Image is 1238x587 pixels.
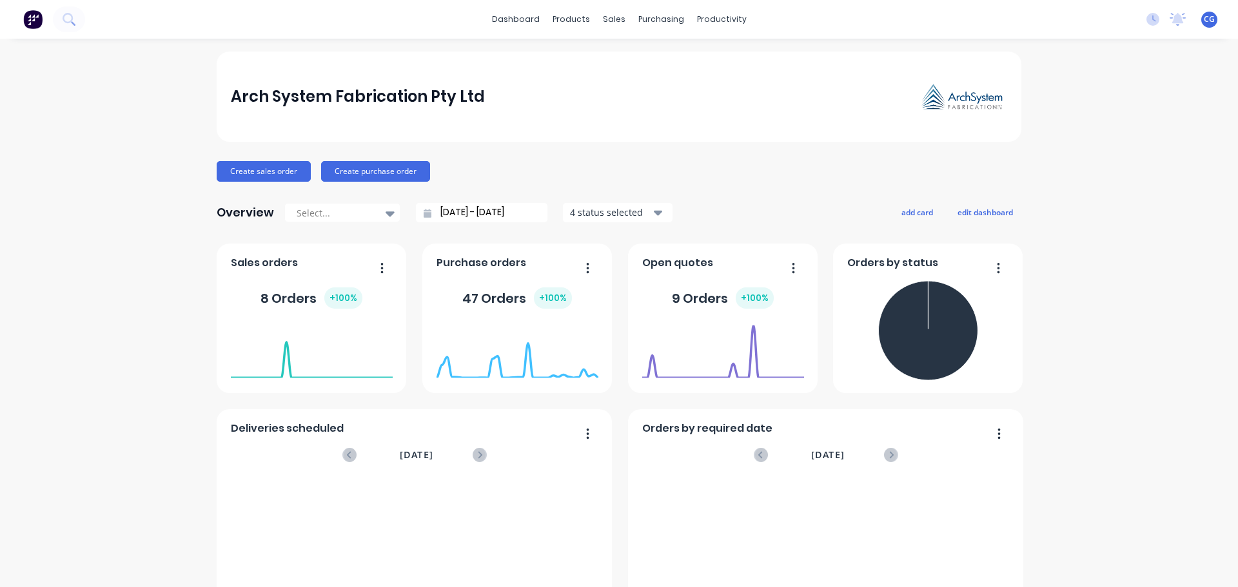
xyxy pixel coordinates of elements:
[217,200,274,226] div: Overview
[231,421,344,436] span: Deliveries scheduled
[893,204,941,220] button: add card
[546,10,596,29] div: products
[596,10,632,29] div: sales
[1204,14,1215,25] span: CG
[217,161,311,182] button: Create sales order
[462,287,572,309] div: 47 Orders
[736,287,774,309] div: + 100 %
[23,10,43,29] img: Factory
[400,448,433,462] span: [DATE]
[486,10,546,29] a: dashboard
[321,161,430,182] button: Create purchase order
[437,255,526,271] span: Purchase orders
[691,10,753,29] div: productivity
[632,10,691,29] div: purchasing
[231,84,485,110] div: Arch System Fabrication Pty Ltd
[642,421,772,436] span: Orders by required date
[949,204,1021,220] button: edit dashboard
[534,287,572,309] div: + 100 %
[260,287,362,309] div: 8 Orders
[672,287,774,309] div: 9 Orders
[811,448,845,462] span: [DATE]
[570,206,651,219] div: 4 status selected
[563,203,673,222] button: 4 status selected
[847,255,938,271] span: Orders by status
[642,255,713,271] span: Open quotes
[917,80,1007,114] img: Arch System Fabrication Pty Ltd
[231,255,298,271] span: Sales orders
[324,287,362,309] div: + 100 %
